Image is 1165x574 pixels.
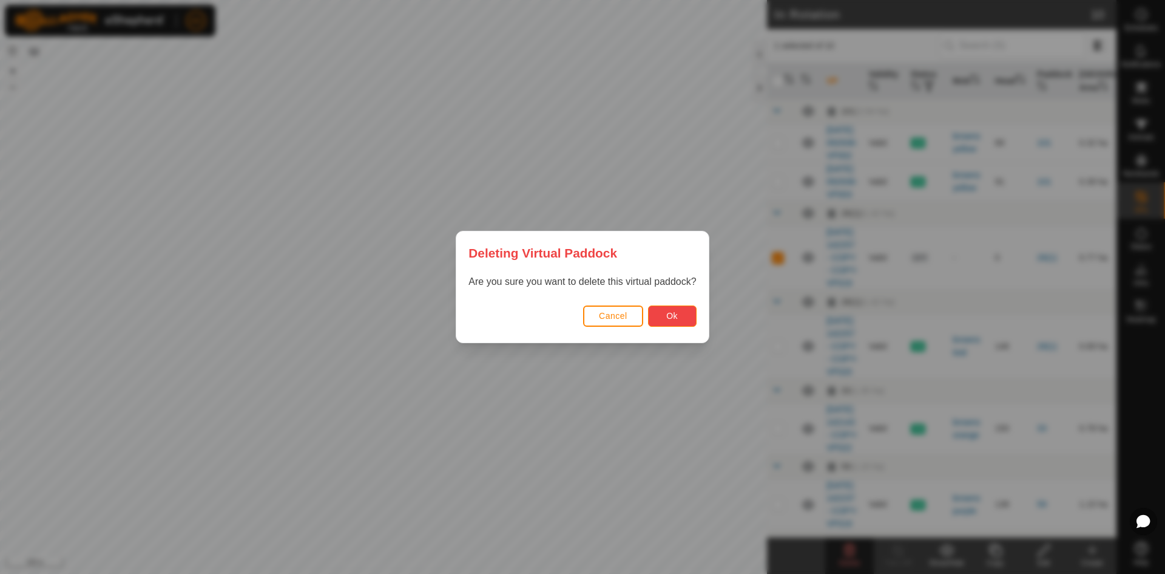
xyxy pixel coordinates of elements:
span: Ok [666,311,678,321]
button: Cancel [583,306,643,327]
span: Deleting Virtual Paddock [468,244,617,262]
button: Ok [648,306,697,327]
span: Cancel [599,311,627,321]
p: Are you sure you want to delete this virtual paddock? [468,275,696,289]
